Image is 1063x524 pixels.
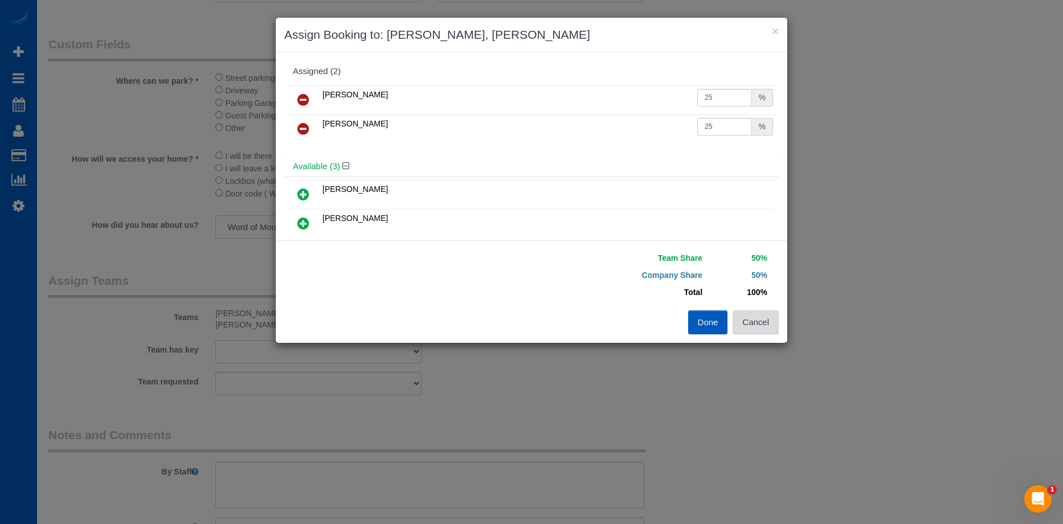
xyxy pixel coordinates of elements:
td: Company Share [540,267,705,284]
span: [PERSON_NAME] [322,185,388,194]
td: Total [540,284,705,301]
span: [PERSON_NAME] [322,90,388,99]
iframe: Intercom live chat [1024,485,1052,513]
h3: Assign Booking to: [PERSON_NAME], [PERSON_NAME] [284,26,779,43]
button: × [772,25,779,37]
td: Team Share [540,249,705,267]
button: Cancel [733,310,779,334]
div: % [752,89,773,107]
span: [PERSON_NAME] [322,214,388,223]
td: 50% [705,249,770,267]
span: 1 [1048,485,1057,494]
td: 50% [705,267,770,284]
div: Assigned (2) [293,67,770,76]
td: 100% [705,284,770,301]
h4: Available (3) [293,162,770,171]
span: [PERSON_NAME] [322,119,388,128]
button: Done [688,310,728,334]
div: % [752,118,773,136]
